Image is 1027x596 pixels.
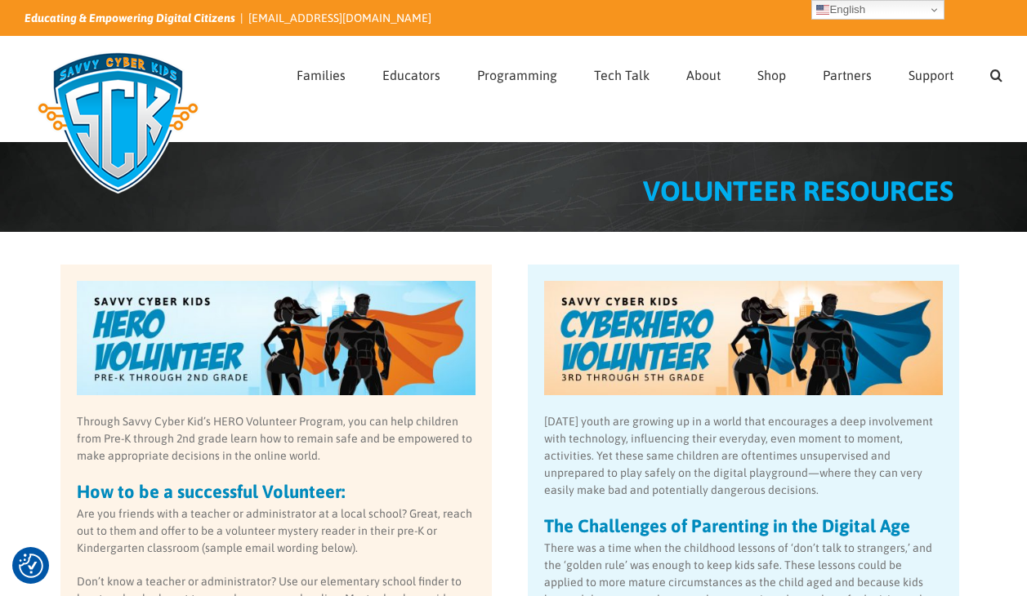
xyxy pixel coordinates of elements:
i: Educating & Empowering Digital Citizens [25,11,235,24]
span: Shop [757,69,786,82]
img: SCK-GivePluse-Header-CyberHERO [544,281,943,396]
a: Support [909,37,953,109]
p: Through Savvy Cyber Kid’s HERO Volunteer Program, you can help children from Pre-K through 2nd gr... [77,413,476,465]
img: Revisit consent button [19,554,43,578]
a: About [686,37,721,109]
a: Families [297,37,346,109]
img: en [816,3,829,16]
a: Search [990,37,1002,109]
span: Programming [477,69,557,82]
nav: Main Menu [297,37,1002,109]
img: Savvy Cyber Kids Logo [25,41,212,204]
a: Programming [477,37,557,109]
span: VOLUNTEER RESOURCES [643,175,953,207]
strong: How to be a successful Volunteer: [77,481,345,502]
p: [DATE] youth are growing up in a world that encourages a deep involvement with technology, influe... [544,413,943,499]
span: Tech Talk [594,69,650,82]
span: Are you friends with a teacher or administrator at a local school? Great, reach out to them and o... [77,507,472,554]
button: Consent Preferences [19,554,43,578]
strong: The Challenges of Parenting in the Digital Age [544,515,910,536]
span: Support [909,69,953,82]
span: Partners [823,69,872,82]
span: Educators [382,69,440,82]
img: SCK-GivePluse-Header-HERO [77,281,476,396]
a: [EMAIL_ADDRESS][DOMAIN_NAME] [248,11,431,24]
a: Partners [823,37,872,109]
span: About [686,69,721,82]
a: Educators [382,37,440,109]
span: Families [297,69,346,82]
a: Tech Talk [594,37,650,109]
a: Shop [757,37,786,109]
